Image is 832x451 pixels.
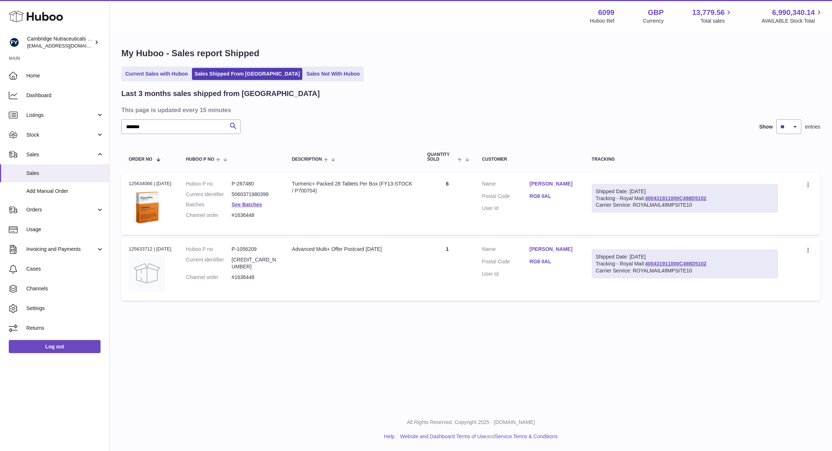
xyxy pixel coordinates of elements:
[304,68,362,80] a: Sales Not With Huboo
[26,188,104,195] span: Add Manual Order
[598,8,614,18] strong: 6099
[9,340,101,353] a: Log out
[420,238,475,300] td: 1
[186,157,214,162] span: Huboo P no
[772,8,815,18] span: 6,990,340.14
[129,246,171,252] div: 125633712 | [DATE]
[186,256,232,270] dt: Current identifier
[427,152,456,162] span: Quantity Sold
[9,37,20,48] img: huboo@camnutra.com
[26,151,96,158] span: Sales
[26,305,104,312] span: Settings
[596,188,774,195] div: Shipped Date: [DATE]
[186,180,232,187] dt: Huboo P no
[26,246,96,253] span: Invoicing and Payments
[400,433,486,439] a: Website and Dashboard Terms of Use
[482,258,530,267] dt: Postal Code
[123,68,190,80] a: Current Sales with Huboo
[129,157,152,162] span: Order No
[596,267,774,274] div: Carrier Service: ROYALMAIL48MPSITE10
[592,157,778,162] div: Tracking
[26,325,104,332] span: Returns
[232,212,277,219] dd: #1636448
[27,35,93,49] div: Cambridge Nutraceuticals Ltd
[397,433,557,440] li: and
[121,89,320,99] h2: Last 3 months sales shipped from [GEOGRAPHIC_DATA]
[232,191,277,198] dd: 5060371980399
[27,43,107,49] span: [EMAIL_ADDRESS][DOMAIN_NAME]
[116,419,826,426] p: All Rights Reserved. Copyright 2025 - [DOMAIN_NAME]
[232,274,277,281] dd: #1636448
[232,202,262,207] a: See Batches
[482,205,530,212] dt: User Id
[596,202,774,209] div: Carrier Service: ROYALMAIL48MPSITE10
[530,193,577,200] a: RG8 0AL
[482,157,577,162] div: Customer
[482,271,530,278] dt: User Id
[129,180,171,187] div: 125634066 | [DATE]
[121,106,818,114] h3: This page is updated every 15 minutes
[592,184,778,213] div: Tracking - Royal Mail:
[643,18,664,24] div: Currency
[700,18,733,24] span: Total sales
[530,180,577,187] a: [PERSON_NAME]
[292,180,413,194] div: Turmeric+ Packed 28 Tablets Per Box (FY13-STOCK / P700704)
[26,265,104,272] span: Cases
[692,8,733,24] a: 13,779.56 Total sales
[129,189,165,226] img: 60991619191506.png
[192,68,302,80] a: Sales Shipped From [GEOGRAPHIC_DATA]
[232,256,277,270] dd: [CREDIT_CARD_NUMBER]
[645,195,706,201] a: 400431911000C498D5102
[761,8,823,24] a: 6,990,340.14 AVAILABLE Stock Total
[495,433,558,439] a: Service Terms & Conditions
[648,8,663,18] strong: GBP
[530,246,577,253] a: [PERSON_NAME]
[232,180,277,187] dd: P-267480
[232,246,277,253] dd: P-1056209
[26,285,104,292] span: Channels
[761,18,823,24] span: AVAILABLE Stock Total
[26,206,96,213] span: Orders
[26,72,104,79] span: Home
[121,47,820,59] h1: My Huboo - Sales report Shipped
[129,255,165,291] img: no-photo.jpg
[292,157,322,162] span: Description
[186,274,232,281] dt: Channel order
[482,180,530,189] dt: Name
[645,261,706,267] a: 400431911000C498D5102
[596,253,774,260] div: Shipped Date: [DATE]
[759,123,773,130] label: Show
[186,201,232,208] dt: Batches
[590,18,614,24] div: Huboo Ref
[482,246,530,255] dt: Name
[692,8,725,18] span: 13,779.56
[805,123,820,130] span: entries
[186,246,232,253] dt: Huboo P no
[26,131,96,138] span: Stock
[530,258,577,265] a: RG8 0AL
[186,212,232,219] dt: Channel order
[26,226,104,233] span: Usage
[26,92,104,99] span: Dashboard
[420,173,475,235] td: 6
[482,193,530,202] dt: Postal Code
[592,249,778,278] div: Tracking - Royal Mail:
[26,170,104,177] span: Sales
[186,191,232,198] dt: Current identifier
[292,246,413,253] div: Advanced Multi+ Offer Postcard [DATE]
[384,433,395,439] a: Help
[26,112,96,119] span: Listings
